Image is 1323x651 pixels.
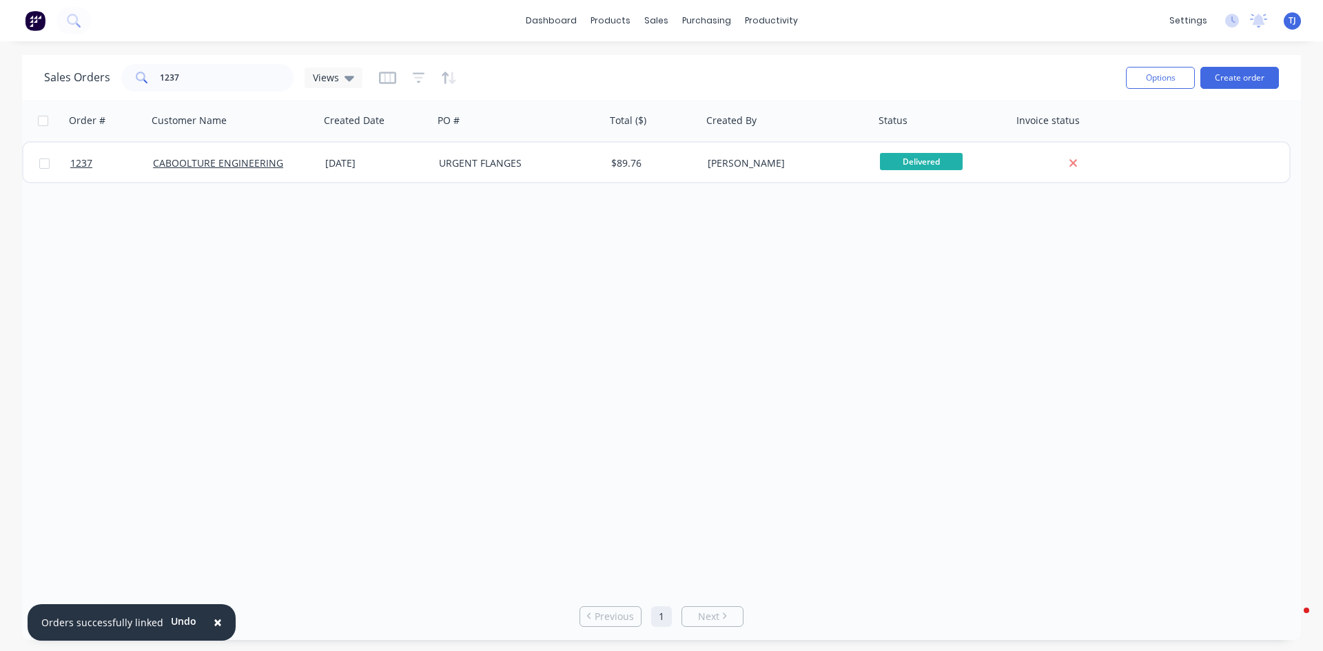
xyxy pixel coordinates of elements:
[325,156,428,170] div: [DATE]
[163,611,204,632] button: Undo
[44,71,110,84] h1: Sales Orders
[580,610,641,623] a: Previous page
[324,114,384,127] div: Created Date
[69,114,105,127] div: Order #
[880,153,963,170] span: Delivered
[214,612,222,632] span: ×
[637,10,675,31] div: sales
[25,10,45,31] img: Factory
[70,143,153,184] a: 1237
[706,114,757,127] div: Created By
[1162,10,1214,31] div: settings
[41,615,163,630] div: Orders successfully linked
[1200,67,1279,89] button: Create order
[595,610,634,623] span: Previous
[1126,67,1195,89] button: Options
[200,606,236,639] button: Close
[651,606,672,627] a: Page 1 is your current page
[738,10,805,31] div: productivity
[611,156,693,170] div: $89.76
[610,114,646,127] div: Total ($)
[160,64,294,92] input: Search...
[708,156,861,170] div: [PERSON_NAME]
[682,610,743,623] a: Next page
[1016,114,1080,127] div: Invoice status
[675,10,738,31] div: purchasing
[584,10,637,31] div: products
[153,156,283,169] a: CABOOLTURE ENGINEERING
[313,70,339,85] span: Views
[1276,604,1309,637] iframe: Intercom live chat
[574,606,749,627] ul: Pagination
[1289,14,1296,27] span: TJ
[152,114,227,127] div: Customer Name
[519,10,584,31] a: dashboard
[70,156,92,170] span: 1237
[439,156,592,170] div: URGENT FLANGES
[438,114,460,127] div: PO #
[698,610,719,623] span: Next
[879,114,907,127] div: Status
